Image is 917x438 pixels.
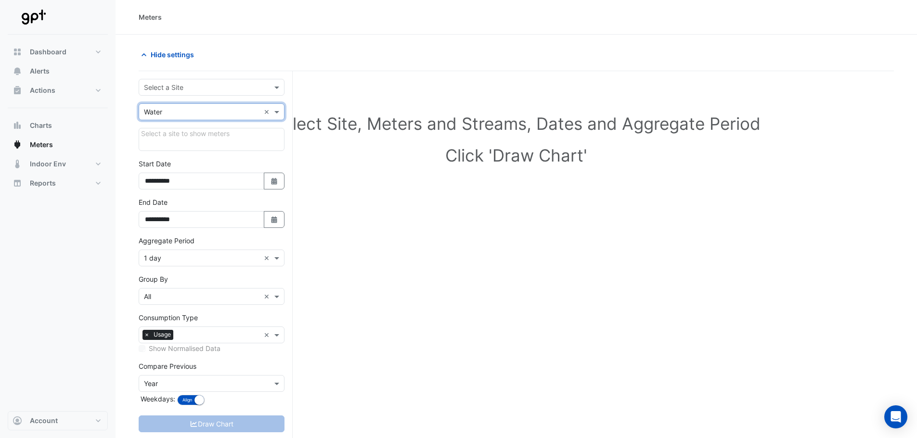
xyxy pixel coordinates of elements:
[139,313,198,323] label: Consumption Type
[12,8,55,27] img: Company Logo
[139,361,196,371] label: Compare Previous
[142,330,151,339] span: ×
[139,46,200,63] button: Hide settings
[30,86,55,95] span: Actions
[264,107,272,117] span: Clear
[149,343,220,353] label: Show Normalised Data
[139,394,175,404] label: Weekdays:
[8,154,108,174] button: Indoor Env
[884,405,907,428] div: Open Intercom Messenger
[13,86,22,95] app-icon: Actions
[30,140,53,150] span: Meters
[13,159,22,169] app-icon: Indoor Env
[8,62,108,81] button: Alerts
[139,343,284,353] div: Select meters or streams to enable normalisation
[8,116,108,135] button: Charts
[30,178,56,188] span: Reports
[13,178,22,188] app-icon: Reports
[151,330,173,339] span: Usage
[139,197,168,207] label: End Date
[139,128,284,151] div: Click Update or Cancel in Details panel
[139,236,194,246] label: Aggregate Period
[264,330,272,340] span: Clear
[154,145,878,165] h1: Click 'Draw Chart'
[270,177,279,185] fa-icon: Select Date
[264,253,272,263] span: Clear
[139,159,171,169] label: Start Date
[13,66,22,76] app-icon: Alerts
[30,159,66,169] span: Indoor Env
[30,66,50,76] span: Alerts
[270,215,279,224] fa-icon: Select Date
[264,291,272,301] span: Clear
[8,411,108,430] button: Account
[8,42,108,62] button: Dashboard
[151,50,194,60] span: Hide settings
[30,47,66,57] span: Dashboard
[8,81,108,100] button: Actions
[13,47,22,57] app-icon: Dashboard
[13,140,22,150] app-icon: Meters
[8,135,108,154] button: Meters
[154,113,878,134] h1: Select Site, Meters and Streams, Dates and Aggregate Period
[13,121,22,130] app-icon: Charts
[30,121,52,130] span: Charts
[139,12,162,22] div: Meters
[8,174,108,193] button: Reports
[30,416,58,425] span: Account
[139,274,168,284] label: Group By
